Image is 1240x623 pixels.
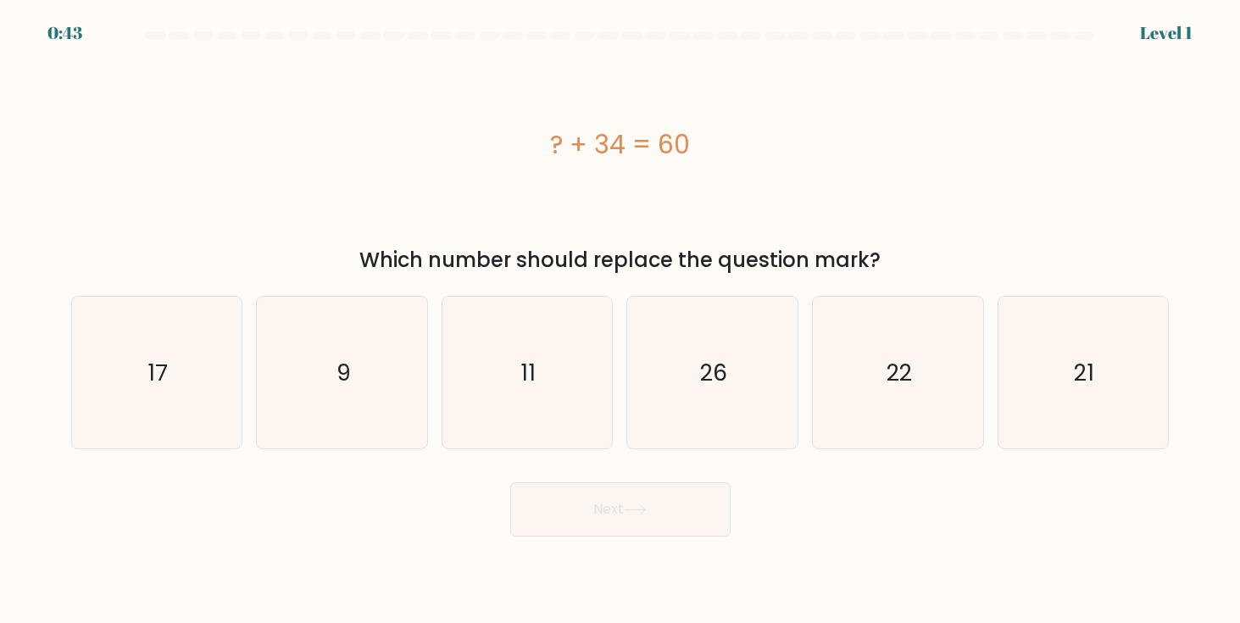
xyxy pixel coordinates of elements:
[148,356,169,387] text: 17
[701,356,728,387] text: 26
[71,125,1170,164] div: ? + 34 = 60
[81,245,1159,275] div: Which number should replace the question mark?
[1140,20,1193,46] div: Level 1
[1075,356,1095,387] text: 21
[521,356,537,387] text: 11
[510,482,731,537] button: Next
[887,356,912,387] text: 22
[47,20,82,46] div: 0:43
[336,356,351,387] text: 9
